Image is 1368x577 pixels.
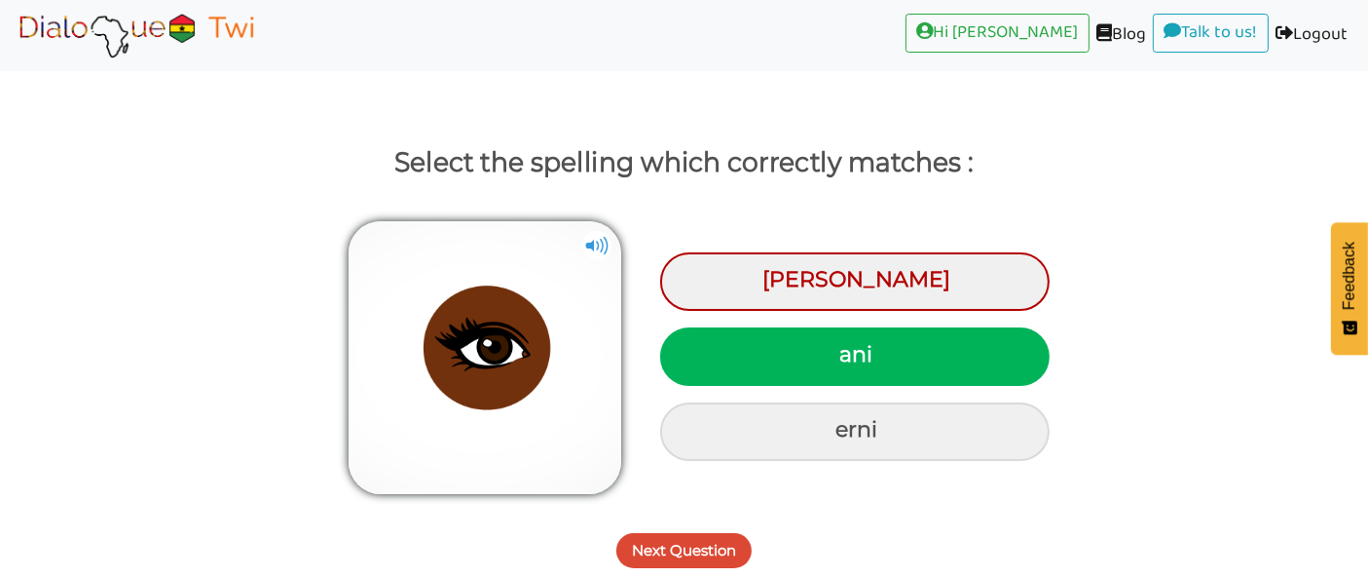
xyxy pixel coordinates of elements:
a: Logout [1269,14,1354,58]
img: cuNL5YgAAAABJRU5ErkJggg== [582,231,611,260]
button: Next Question [616,533,752,568]
a: Blog [1090,14,1153,58]
img: Select Course Page [14,11,259,59]
div: ani [660,327,1050,386]
span: Feedback [1341,242,1358,310]
button: Feedback - Show survey [1331,222,1368,355]
div: erni [660,403,1050,461]
a: Hi [PERSON_NAME] [906,14,1090,53]
div: [PERSON_NAME] [660,252,1050,311]
a: Talk to us! [1153,14,1269,53]
img: ani.png [349,221,621,494]
p: Select the spelling which correctly matches : [34,139,1334,186]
